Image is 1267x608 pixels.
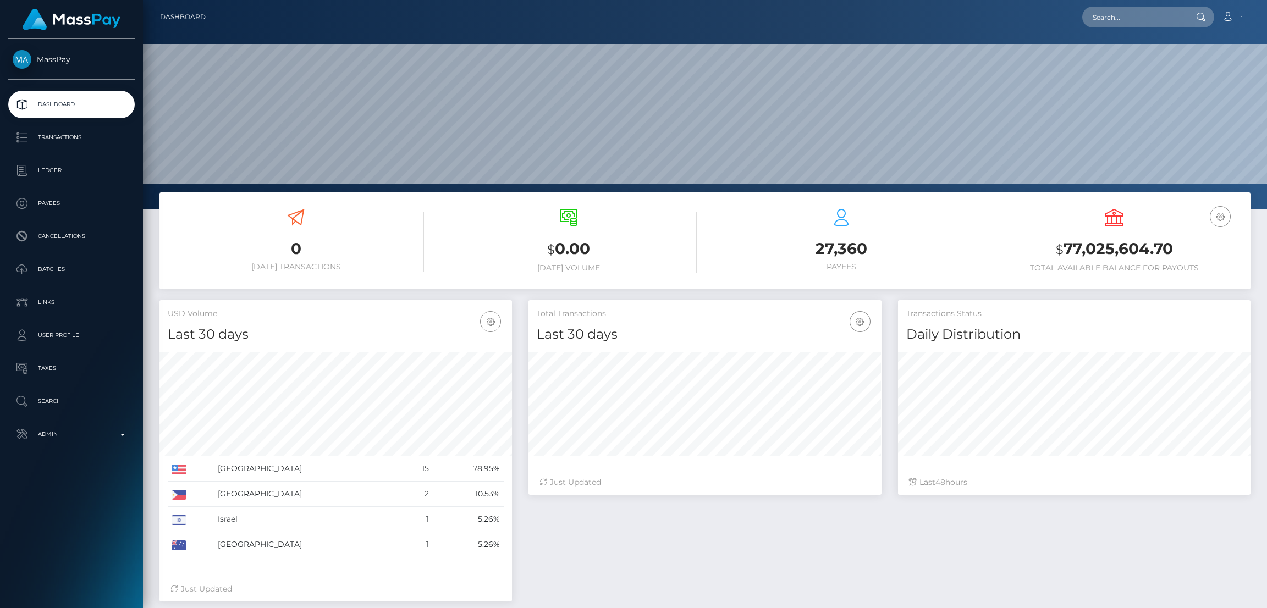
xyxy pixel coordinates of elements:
[8,289,135,316] a: Links
[906,325,1242,344] h4: Daily Distribution
[168,262,424,272] h6: [DATE] Transactions
[160,5,206,29] a: Dashboard
[13,393,130,410] p: Search
[13,129,130,146] p: Transactions
[8,190,135,217] a: Payees
[440,263,697,273] h6: [DATE] Volume
[214,507,403,532] td: Israel
[8,388,135,415] a: Search
[906,308,1242,319] h5: Transactions Status
[13,360,130,377] p: Taxes
[8,54,135,64] span: MassPay
[13,50,31,69] img: MassPay
[8,91,135,118] a: Dashboard
[13,261,130,278] p: Batches
[214,482,403,507] td: [GEOGRAPHIC_DATA]
[23,9,120,30] img: MassPay Logo
[713,262,969,272] h6: Payees
[172,465,186,474] img: US.png
[986,238,1242,261] h3: 77,025,604.70
[433,507,504,532] td: 5.26%
[403,456,433,482] td: 15
[214,532,403,557] td: [GEOGRAPHIC_DATA]
[1056,242,1064,257] small: $
[433,482,504,507] td: 10.53%
[8,124,135,151] a: Transactions
[13,96,130,113] p: Dashboard
[8,322,135,349] a: User Profile
[168,325,504,344] h4: Last 30 days
[909,477,1240,488] div: Last hours
[8,421,135,448] a: Admin
[168,308,504,319] h5: USD Volume
[13,162,130,179] p: Ledger
[8,223,135,250] a: Cancellations
[986,263,1242,273] h6: Total Available Balance for Payouts
[13,195,130,212] p: Payees
[170,583,501,595] div: Just Updated
[13,294,130,311] p: Links
[433,456,504,482] td: 78.95%
[172,490,186,500] img: PH.png
[168,238,424,259] h3: 0
[13,426,130,443] p: Admin
[172,515,186,525] img: IL.png
[403,507,433,532] td: 1
[403,532,433,557] td: 1
[403,482,433,507] td: 2
[8,355,135,382] a: Taxes
[537,325,873,344] h4: Last 30 days
[935,477,945,487] span: 48
[537,308,873,319] h5: Total Transactions
[433,532,504,557] td: 5.26%
[547,242,555,257] small: $
[8,256,135,283] a: Batches
[13,228,130,245] p: Cancellations
[13,327,130,344] p: User Profile
[8,157,135,184] a: Ledger
[539,477,870,488] div: Just Updated
[1082,7,1186,27] input: Search...
[440,238,697,261] h3: 0.00
[172,540,186,550] img: AU.png
[713,238,969,259] h3: 27,360
[214,456,403,482] td: [GEOGRAPHIC_DATA]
